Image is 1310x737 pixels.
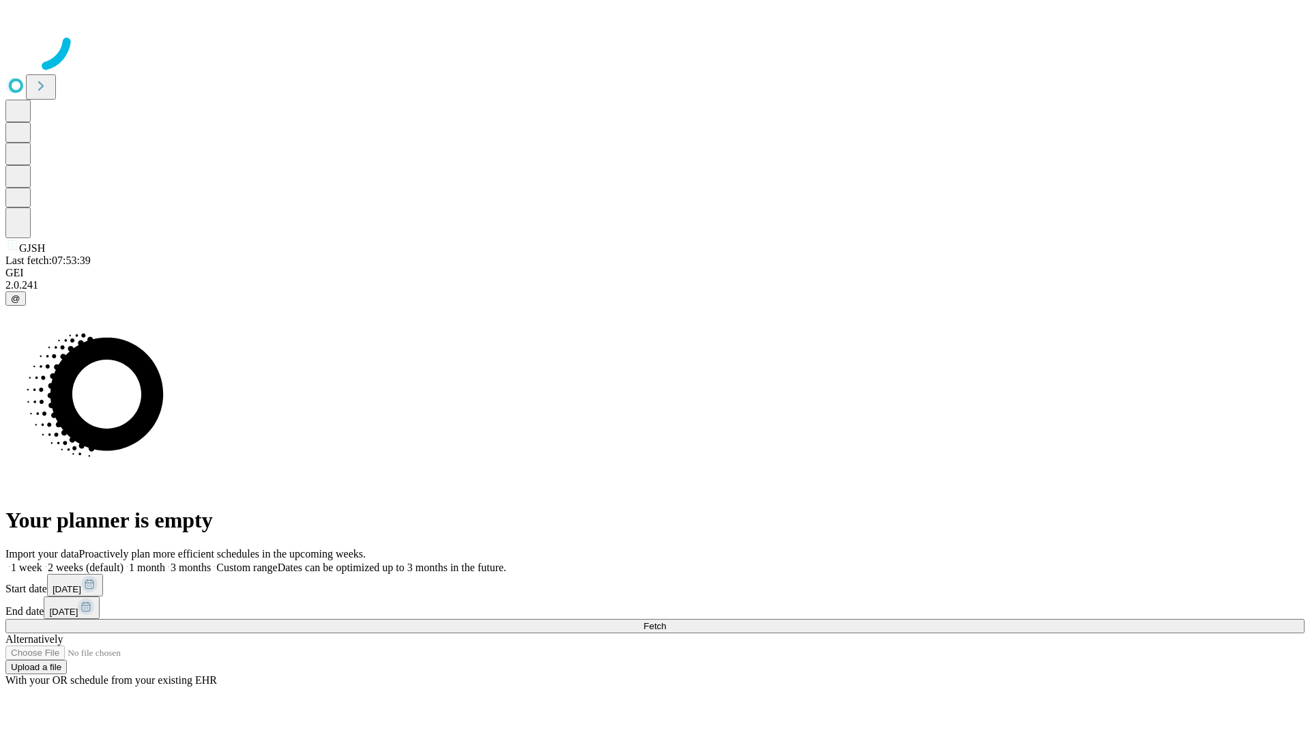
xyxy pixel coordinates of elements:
[5,291,26,306] button: @
[49,607,78,617] span: [DATE]
[5,633,63,645] span: Alternatively
[129,562,165,573] span: 1 month
[11,562,42,573] span: 1 week
[5,548,79,560] span: Import your data
[5,660,67,674] button: Upload a file
[278,562,506,573] span: Dates can be optimized up to 3 months in the future.
[643,621,666,631] span: Fetch
[5,596,1305,619] div: End date
[44,596,100,619] button: [DATE]
[11,293,20,304] span: @
[47,574,103,596] button: [DATE]
[19,242,45,254] span: GJSH
[48,562,123,573] span: 2 weeks (default)
[5,619,1305,633] button: Fetch
[5,279,1305,291] div: 2.0.241
[53,584,81,594] span: [DATE]
[5,574,1305,596] div: Start date
[5,267,1305,279] div: GEI
[79,548,366,560] span: Proactively plan more efficient schedules in the upcoming weeks.
[5,674,217,686] span: With your OR schedule from your existing EHR
[5,255,91,266] span: Last fetch: 07:53:39
[216,562,277,573] span: Custom range
[171,562,211,573] span: 3 months
[5,508,1305,533] h1: Your planner is empty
